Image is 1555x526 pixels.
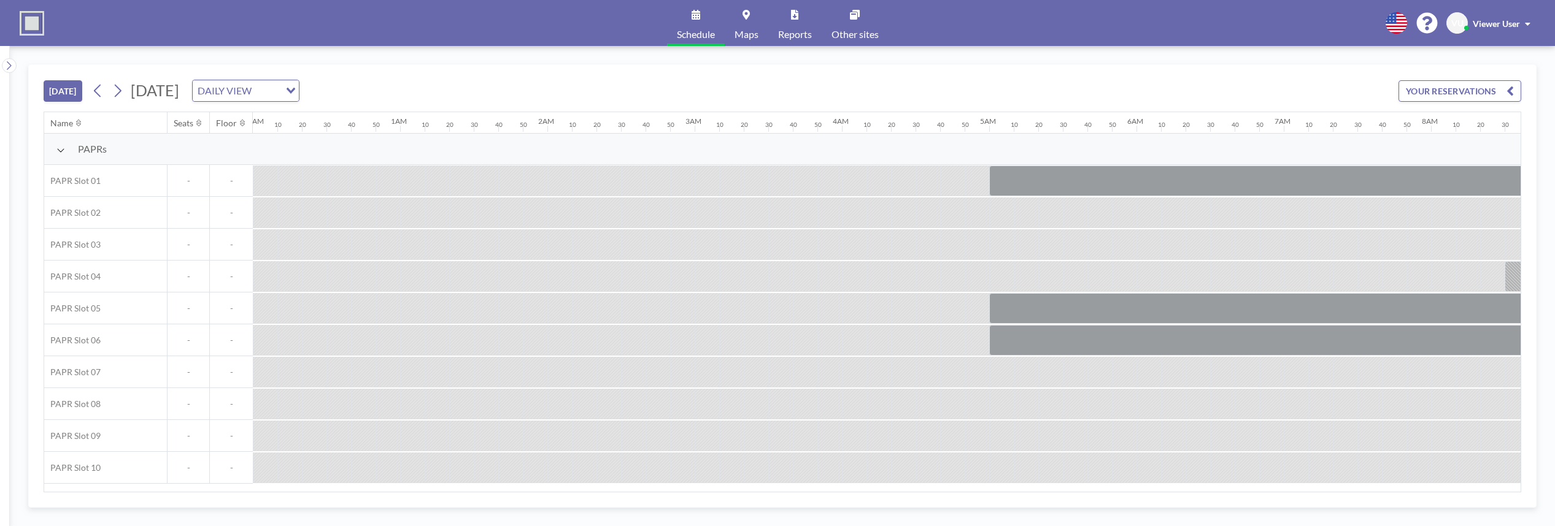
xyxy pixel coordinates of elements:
span: - [210,430,253,441]
span: - [210,462,253,473]
div: 5AM [980,116,996,126]
div: 20 [741,121,748,129]
div: 30 [1207,121,1214,129]
span: - [210,175,253,186]
span: PAPR Slot 04 [44,271,101,282]
span: - [210,367,253,378]
span: - [210,239,253,250]
span: - [168,271,209,282]
span: Schedule [677,29,715,39]
span: - [168,175,209,186]
div: 40 [348,121,355,129]
div: 50 [1256,121,1264,129]
div: 20 [1035,121,1043,129]
span: VU [1451,18,1464,29]
div: 30 [1502,121,1509,129]
div: 1AM [391,116,407,126]
div: 10 [569,121,576,129]
div: Search for option [193,80,299,101]
span: - [168,207,209,218]
span: - [210,207,253,218]
span: PAPR Slot 10 [44,462,101,473]
span: - [210,271,253,282]
div: 20 [1330,121,1337,129]
div: 7AM [1275,116,1291,126]
input: Search for option [255,83,279,99]
div: 30 [913,121,920,129]
div: Seats [174,118,193,129]
div: 40 [790,121,797,129]
div: 12AM [244,116,264,126]
div: 4AM [833,116,849,126]
div: 40 [1379,121,1386,129]
span: - [168,398,209,410]
span: PAPR Slot 03 [44,239,101,250]
span: PAPR Slot 06 [44,335,101,346]
span: Other sites [832,29,879,39]
span: - [210,303,253,314]
span: PAPR Slot 01 [44,175,101,186]
div: 50 [372,121,380,129]
div: 20 [446,121,453,129]
div: 30 [471,121,478,129]
div: 8AM [1422,116,1438,126]
span: - [168,239,209,250]
div: 10 [274,121,282,129]
span: [DATE] [131,81,179,99]
span: Reports [778,29,812,39]
div: 10 [1011,121,1018,129]
div: 10 [1305,121,1313,129]
div: 3AM [685,116,701,126]
span: DAILY VIEW [195,83,254,99]
div: 30 [1060,121,1067,129]
div: 50 [1403,121,1411,129]
div: 10 [1453,121,1460,129]
span: - [168,462,209,473]
div: 20 [1477,121,1484,129]
div: 20 [593,121,601,129]
div: 30 [323,121,331,129]
span: - [168,367,209,378]
div: 40 [1232,121,1239,129]
span: Maps [735,29,758,39]
div: 30 [765,121,773,129]
button: YOUR RESERVATIONS [1399,80,1521,102]
div: 30 [1354,121,1362,129]
span: PAPR Slot 05 [44,303,101,314]
div: 10 [1158,121,1165,129]
span: PAPR Slot 08 [44,398,101,410]
div: Floor [216,118,237,129]
div: 2AM [538,116,554,126]
img: organization-logo [20,11,44,36]
div: 50 [962,121,969,129]
div: 40 [937,121,944,129]
div: 50 [667,121,674,129]
span: - [168,335,209,346]
div: Name [50,118,73,129]
div: 40 [1084,121,1092,129]
div: 30 [618,121,625,129]
div: 10 [716,121,723,129]
button: [DATE] [44,80,82,102]
span: - [168,430,209,441]
div: 50 [520,121,527,129]
div: 6AM [1127,116,1143,126]
span: PAPRs [78,143,107,155]
div: 50 [814,121,822,129]
span: PAPR Slot 02 [44,207,101,218]
span: PAPR Slot 09 [44,430,101,441]
div: 40 [495,121,503,129]
div: 20 [888,121,895,129]
div: 40 [642,121,650,129]
span: Viewer User [1473,18,1520,29]
span: - [168,303,209,314]
div: 20 [299,121,306,129]
div: 50 [1109,121,1116,129]
div: 10 [863,121,871,129]
span: - [210,398,253,410]
span: PAPR Slot 07 [44,367,101,378]
span: - [210,335,253,346]
div: 10 [422,121,429,129]
div: 20 [1183,121,1190,129]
